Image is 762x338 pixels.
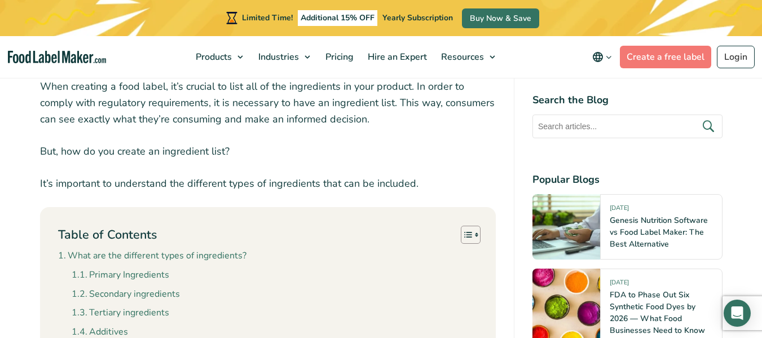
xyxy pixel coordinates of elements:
[532,93,723,108] h4: Search the Blog
[58,226,157,244] p: Table of Contents
[724,300,751,327] div: Open Intercom Messenger
[298,10,377,26] span: Additional 15% OFF
[532,115,723,138] input: Search articles...
[40,78,496,127] p: When creating a food label, it’s crucial to list all of the ingredients in your product. In order...
[610,278,629,291] span: [DATE]
[322,51,355,63] span: Pricing
[252,36,316,78] a: Industries
[192,51,233,63] span: Products
[361,36,431,78] a: Hire an Expert
[364,51,428,63] span: Hire an Expert
[610,289,705,336] a: FDA to Phase Out Six Synthetic Food Dyes by 2026 — What Food Businesses Need to Know
[462,8,539,28] a: Buy Now & Save
[452,225,478,244] a: Toggle Table of Content
[610,215,708,249] a: Genesis Nutrition Software vs Food Label Maker: The Best Alternative
[40,175,496,192] p: It’s important to understand the different types of ingredients that can be included.
[620,46,711,68] a: Create a free label
[532,172,723,187] h4: Popular Blogs
[242,12,293,23] span: Limited Time!
[58,249,246,264] a: What are the different types of ingredients?
[189,36,249,78] a: Products
[255,51,300,63] span: Industries
[610,204,629,217] span: [DATE]
[72,268,169,283] a: Primary Ingredients
[717,46,755,68] a: Login
[72,287,180,302] a: Secondary ingredients
[72,306,169,321] a: Tertiary ingredients
[40,143,496,160] p: But, how do you create an ingredient list?
[438,51,485,63] span: Resources
[434,36,501,78] a: Resources
[319,36,358,78] a: Pricing
[382,12,453,23] span: Yearly Subscription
